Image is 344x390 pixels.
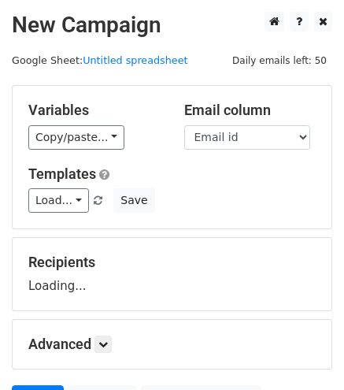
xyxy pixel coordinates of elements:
[28,254,316,271] h5: Recipients
[12,54,188,66] small: Google Sheet:
[28,188,89,213] a: Load...
[28,125,124,150] a: Copy/paste...
[227,54,332,66] a: Daily emails left: 50
[28,165,96,182] a: Templates
[28,254,316,295] div: Loading...
[28,102,161,119] h5: Variables
[83,54,187,66] a: Untitled spreadsheet
[12,12,332,39] h2: New Campaign
[113,188,154,213] button: Save
[28,336,316,353] h5: Advanced
[227,52,332,69] span: Daily emails left: 50
[184,102,316,119] h5: Email column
